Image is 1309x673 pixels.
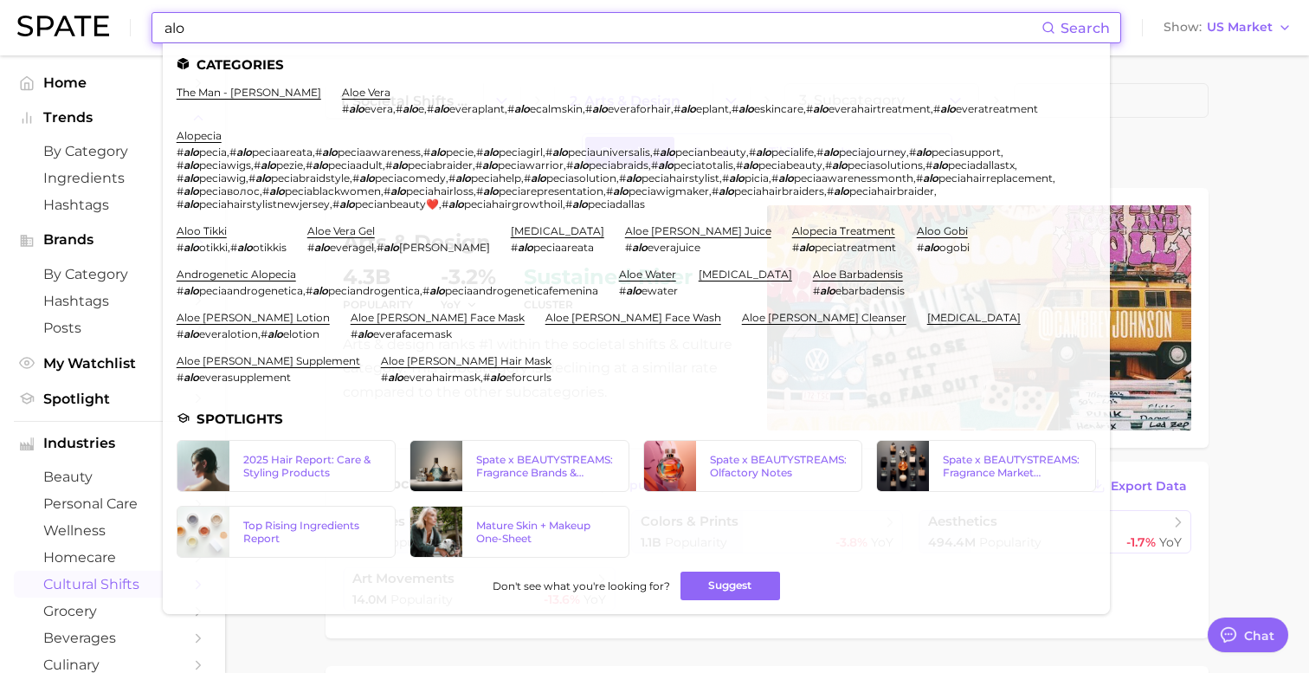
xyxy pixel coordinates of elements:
span: peciaareata [252,146,313,159]
span: Posts [43,320,182,336]
span: # [925,159,932,171]
a: 2025 Hair Report: Care & Styling Products [177,440,397,492]
a: aloe [PERSON_NAME] face wash [545,311,721,324]
div: , [177,241,287,254]
span: ecalmskin [530,102,583,115]
span: personal care [43,495,182,512]
span: pecianbeauty❤️ [355,197,439,210]
span: Home [43,74,182,91]
span: cultural shifts [43,576,182,592]
span: # [825,159,832,171]
em: alo [719,184,734,197]
span: # [816,146,823,159]
a: alopecia [177,129,222,142]
span: Spotlight [43,391,182,407]
a: Spotlight [14,385,211,412]
span: # [177,159,184,171]
em: alo [924,241,939,254]
span: # [732,102,738,115]
a: by Category [14,261,211,288]
span: peciawigmaker [629,184,709,197]
a: aloe [PERSON_NAME] juice [625,224,771,237]
span: # [229,146,236,159]
span: # [917,241,924,254]
span: everalotion [199,327,258,340]
em: alo [268,327,283,340]
span: Industries [43,436,182,451]
em: alo [314,241,330,254]
span: beauty [43,469,182,485]
span: ewater [642,284,678,297]
em: alo [660,146,675,159]
a: personal care [14,490,211,517]
a: My Watchlist [14,350,211,377]
a: Mature Skin + Makeup One-Sheet [409,506,629,558]
a: aloo gobi [917,224,968,237]
span: # [565,197,572,210]
a: aloe [PERSON_NAME] hair mask [381,354,551,367]
em: alo [626,284,642,297]
span: # [771,171,778,184]
em: alo [388,371,403,384]
span: everagel [330,241,374,254]
span: elotion [283,327,319,340]
span: # [483,371,490,384]
span: by Category [43,143,182,159]
div: Spate x BEAUTYSTREAMS: Olfactory Notes [710,453,848,479]
span: peciandrogentica [328,284,420,297]
img: SPATE [17,16,109,36]
span: peciatotalis [674,159,733,171]
span: # [423,146,430,159]
a: aloe [PERSON_NAME] supplement [177,354,360,367]
span: # [442,197,448,210]
em: alo [680,102,696,115]
em: alo [483,184,499,197]
span: # [262,184,269,197]
span: ebarbadensis [835,284,905,297]
span: # [933,102,940,115]
span: # [248,171,255,184]
em: alo [531,171,546,184]
span: pecialife [771,146,814,159]
a: Spate x BEAUTYSTREAMS: Fragrance Brands & Gestures [409,440,629,492]
span: ogobi [939,241,970,254]
span: peciahairloss [406,184,474,197]
span: peciaandrogeneticafemenina [445,284,598,297]
em: alo [430,146,446,159]
span: # [306,159,313,171]
span: peciaandrogenetica [199,284,303,297]
span: peciawarrior [498,159,564,171]
button: Suggest [680,572,780,600]
a: alopecia treatment [792,224,895,237]
button: ShowUS Market [1159,16,1296,39]
span: everahairtreatment [829,102,931,115]
span: # [476,146,483,159]
span: culinary [43,657,182,673]
em: alo [434,102,449,115]
a: Hashtags [14,191,211,218]
span: # [307,241,314,254]
span: # [177,371,184,384]
div: , [177,327,330,340]
span: # [342,102,349,115]
span: e [418,102,424,115]
span: # [653,146,660,159]
em: alo [923,171,938,184]
em: alo [313,284,328,297]
em: alo [626,171,642,184]
span: peciabeauty [758,159,822,171]
em: alo [184,327,199,340]
span: # [619,284,626,297]
div: , , , , , , , , [342,102,1038,115]
span: Brands [43,232,182,248]
span: peciaволос [199,184,260,197]
span: pezie [276,159,303,171]
span: otikkis [253,241,287,254]
span: # [422,284,429,297]
a: aloo tikki [177,224,227,237]
span: peciahairbraider [849,184,934,197]
div: , [381,371,551,384]
div: Mature Skin + Makeup One-Sheet [476,519,615,545]
span: peciajourney [839,146,906,159]
em: alo [358,327,373,340]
